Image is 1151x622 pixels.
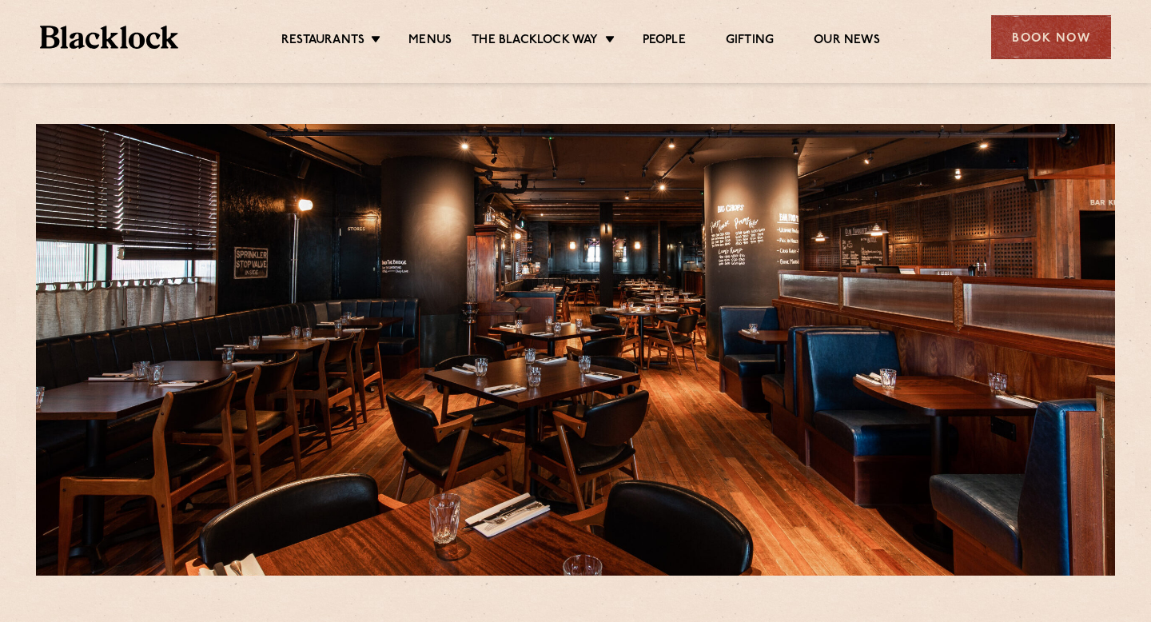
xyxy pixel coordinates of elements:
a: Our News [814,33,880,50]
a: The Blacklock Way [472,33,598,50]
a: Menus [408,33,452,50]
img: BL_Textured_Logo-footer-cropped.svg [40,26,178,49]
a: Restaurants [281,33,364,50]
a: Gifting [726,33,774,50]
a: People [643,33,686,50]
div: Book Now [991,15,1111,59]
